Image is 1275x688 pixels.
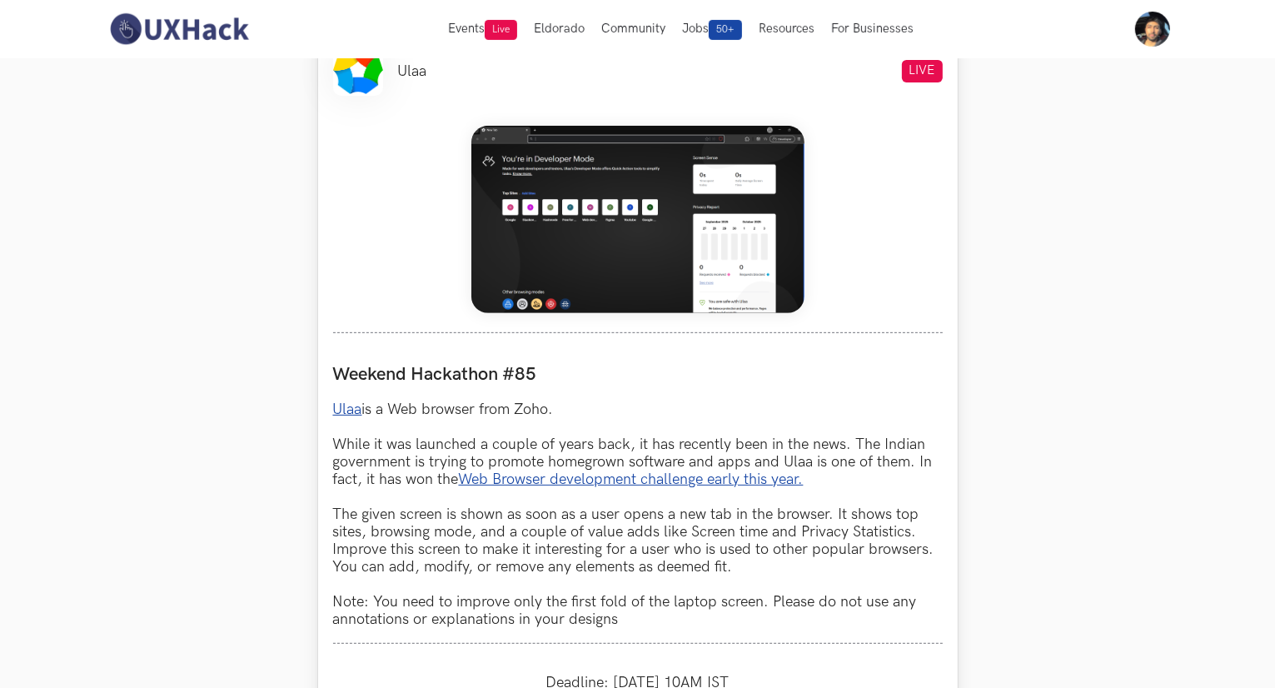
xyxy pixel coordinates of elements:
span: 50+ [709,20,742,40]
span: LIVE [902,60,943,82]
p: is a Web browser from Zoho. While it was launched a couple of years back, it has recently been in... [333,401,943,628]
img: Your profile pic [1135,12,1170,47]
label: Weekend Hackathon #85 [333,363,943,386]
li: Ulaa [398,62,427,80]
span: Live [485,20,517,40]
a: Ulaa [333,401,362,418]
img: Weekend_Hackathon_85_banner.png [471,126,804,313]
a: Web Browser development challenge early this year. [459,471,804,488]
img: UXHack-logo.png [105,12,253,47]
